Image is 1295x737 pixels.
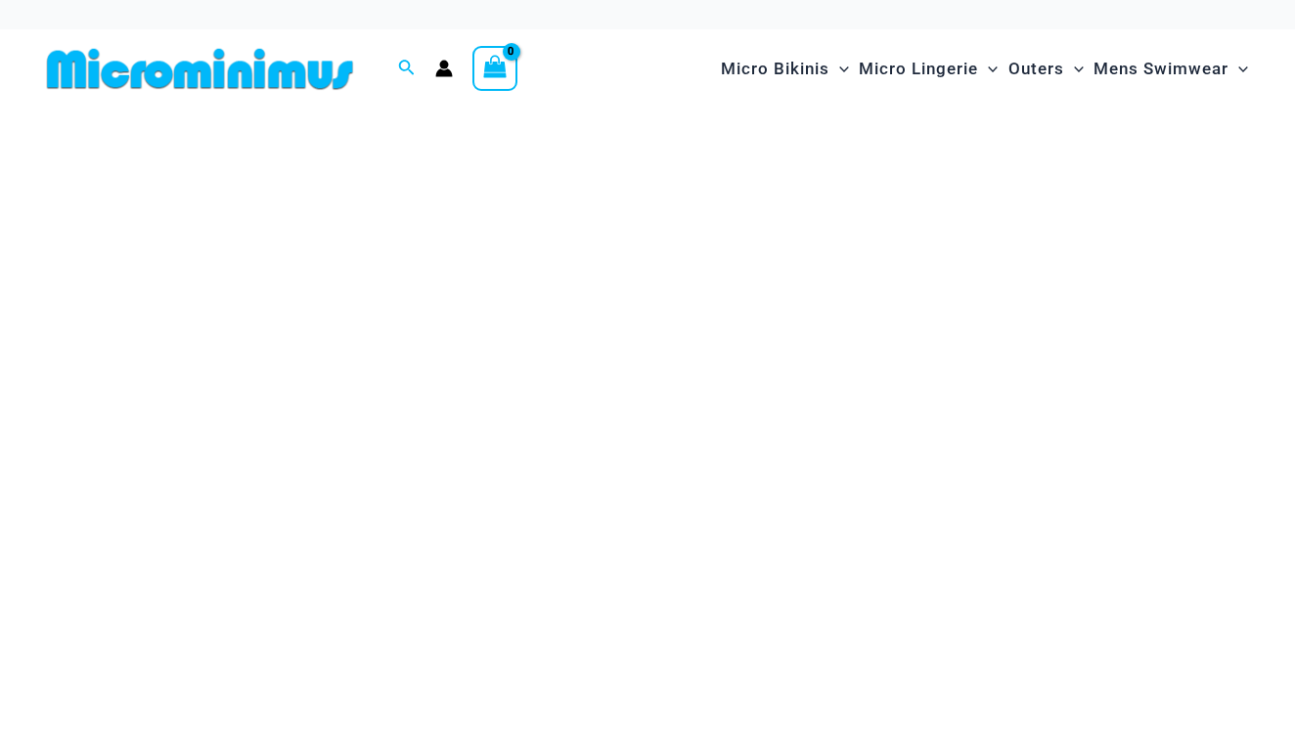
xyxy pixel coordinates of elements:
img: MM SHOP LOGO FLAT [39,47,361,91]
span: Mens Swimwear [1094,44,1228,94]
a: Mens SwimwearMenu ToggleMenu Toggle [1089,39,1253,99]
span: Menu Toggle [978,44,998,94]
a: Account icon link [435,60,453,77]
a: Search icon link [398,57,416,81]
span: Micro Bikinis [721,44,829,94]
span: Outers [1008,44,1064,94]
span: Micro Lingerie [859,44,978,94]
span: Menu Toggle [1228,44,1248,94]
span: Menu Toggle [829,44,849,94]
nav: Site Navigation [713,36,1256,102]
a: Micro LingerieMenu ToggleMenu Toggle [854,39,1003,99]
span: Menu Toggle [1064,44,1084,94]
a: Micro BikinisMenu ToggleMenu Toggle [716,39,854,99]
a: OutersMenu ToggleMenu Toggle [1004,39,1089,99]
a: View Shopping Cart, empty [472,46,517,91]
